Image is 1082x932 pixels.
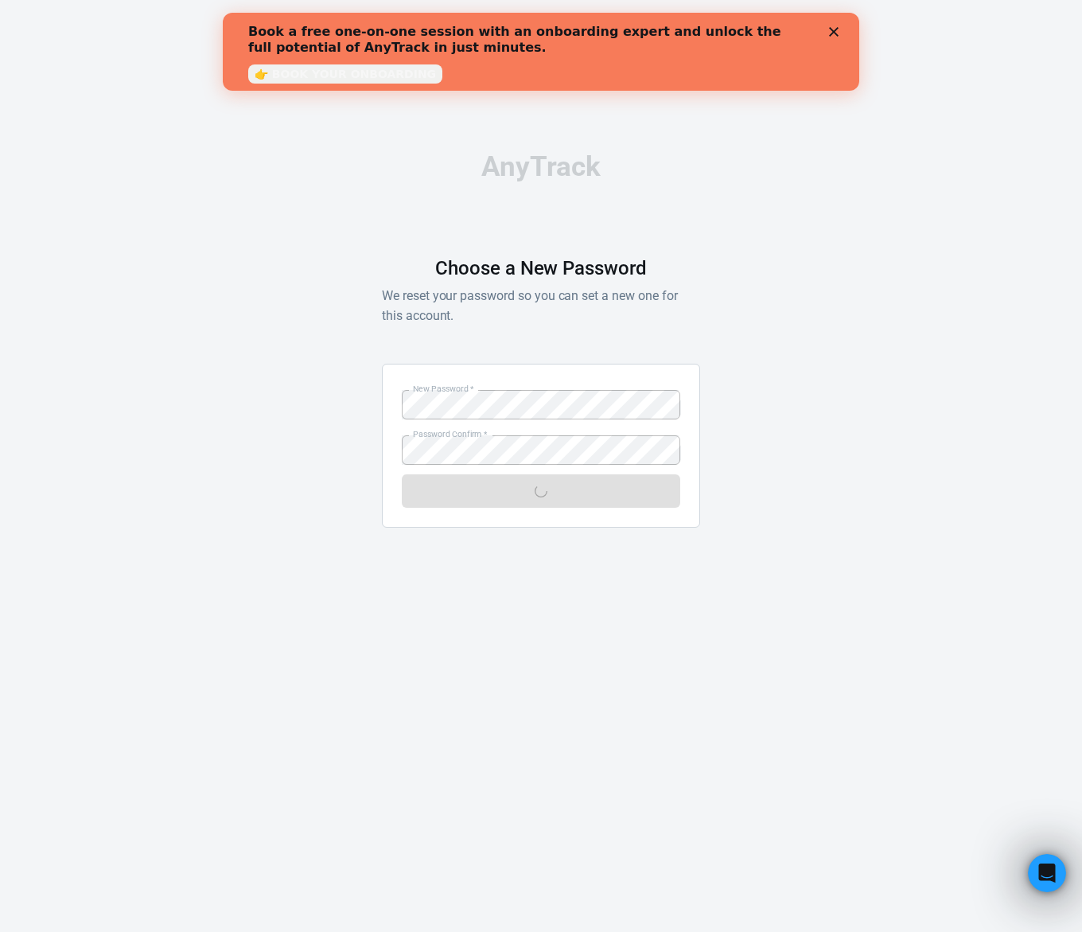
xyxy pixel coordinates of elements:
label: New Password [413,383,474,395]
p: We reset your password so you can set a new one for this account. [382,286,700,326]
label: Password Confirm [413,428,487,440]
div: Close [606,14,622,24]
div: AnyTrack [382,153,700,181]
iframe: Intercom live chat banner [223,13,859,91]
iframe: Intercom live chat [1028,854,1066,892]
h1: Choose a New Password [435,257,647,279]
